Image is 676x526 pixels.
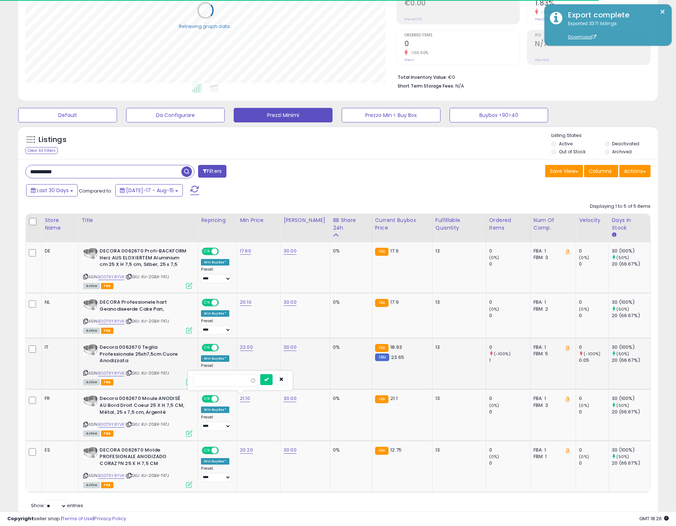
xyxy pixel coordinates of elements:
div: DE [45,248,73,254]
img: 31Y7mdic0oL._SL40_.jpg [83,299,98,310]
div: 0 [489,447,530,453]
button: Default [18,108,117,122]
div: Win BuyBox * [201,310,229,317]
div: 0 [579,299,608,306]
span: N/A [455,82,464,89]
small: Prev: N/A [535,58,549,62]
a: 30.00 [283,446,297,454]
div: 30 (100%) [612,299,650,306]
div: FBM: 5 [534,351,570,357]
span: Columns [589,167,612,175]
div: FBA: 1 [534,447,570,453]
b: Decora 0062670 Teglia Professionale 25xh7,5cm Cuore Anodizzata [100,344,188,366]
div: 0 [489,395,530,402]
h2: 0 [405,40,520,49]
span: ON [203,300,212,306]
div: Velocity [579,217,605,224]
small: Prev: 1 [405,58,414,62]
small: FBA [375,299,389,307]
label: Out of Stock [559,149,586,155]
div: ASIN: [83,395,192,436]
small: FBM [375,353,389,361]
span: OFF [218,248,229,255]
b: Decora 0062670 Moule ANODISÉ AU Bord Droit Coeur 25 X H 7,5 CM, Métal, 25 x 7,5 cm, Argenté [100,395,188,417]
div: 0 [579,395,608,402]
label: Archived [612,149,632,155]
small: FBA [375,344,389,352]
div: 30 (100%) [612,344,650,351]
label: Active [559,141,572,147]
div: Preset: [201,267,231,283]
div: Ordered Items [489,217,527,232]
span: ON [203,447,212,453]
div: Displaying 1 to 5 of 5 items [590,203,651,210]
div: 0% [333,447,366,453]
div: 1 [489,357,530,364]
div: 30 (100%) [612,447,650,453]
small: -100.00% [408,50,428,56]
span: ON [203,345,212,351]
button: Da Configurare [126,108,225,122]
div: 20 (66.67%) [612,460,650,466]
a: 30.00 [283,395,297,402]
span: All listings currently available for purchase on Amazon [83,379,100,385]
div: Preset: [201,415,231,431]
div: FBA: 1 [534,395,570,402]
span: 21.1 [390,395,398,402]
div: 0 [489,460,530,466]
span: | SKU: KU-Z0BX-T47J [125,318,169,324]
small: (0%) [489,454,499,460]
div: Fulfillable Quantity [435,217,483,232]
div: ASIN: [83,248,192,288]
div: 20 (66.67%) [612,261,650,267]
div: Preset: [201,363,231,380]
div: Current Buybox Price [375,217,429,232]
h5: Listings [39,135,67,145]
div: Clear All Filters [25,147,58,154]
div: 0 [579,344,608,351]
a: B00T9Y8YVK [98,473,124,479]
b: DECORA 0062670 Profi-BACKFORM Herz AUS ELOXIERTEM Aluminium cm 25 X H 7,5 cm, Silber, 25 x 7,5 [100,248,188,270]
a: B00T9Y8YVK [98,421,124,428]
button: × [660,7,665,16]
span: 17.9 [390,299,399,306]
span: 18.93 [390,344,402,351]
div: FBM: 3 [534,402,570,409]
div: ASIN: [83,447,192,487]
div: 13 [435,447,480,453]
span: | SKU: KU-Z0BX-T47J [125,370,169,376]
a: B00T9Y8YVK [98,274,124,280]
div: NL [45,299,73,306]
button: Columns [584,165,618,177]
div: IT [45,344,73,351]
div: 0 [489,248,530,254]
b: DECORA Professionele hart Geanodiseerde Cake Pan, [100,299,188,314]
div: FBM: 3 [534,254,570,261]
div: BB Share 24h. [333,217,369,232]
span: [DATE]-17 - Aug-15 [126,187,174,194]
span: FBA [101,430,113,437]
small: Days In Stock. [612,232,616,238]
img: 31Y7mdic0oL._SL40_.jpg [83,395,98,406]
li: €0 [398,72,645,81]
div: 0% [333,395,366,402]
small: (0%) [579,454,589,460]
small: (0%) [579,402,589,408]
div: 13 [435,344,480,351]
span: Ordered Items [405,33,520,37]
div: ASIN: [83,299,192,333]
div: Export complete [563,10,666,20]
span: ON [203,396,212,402]
span: 12.75 [390,446,402,453]
div: FBA: 1 [534,248,570,254]
span: All listings currently available for purchase on Amazon [83,328,100,334]
div: 13 [435,395,480,402]
small: (0%) [489,255,499,260]
div: Win BuyBox * [201,259,229,266]
div: 20 (66.67%) [612,409,650,415]
h2: N/A [535,40,650,49]
div: 30 (100%) [612,395,650,402]
span: Show: entries [31,502,83,509]
div: Win BuyBox * [201,458,229,465]
span: | SKU: KU-Z0BX-T47J [125,421,169,427]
